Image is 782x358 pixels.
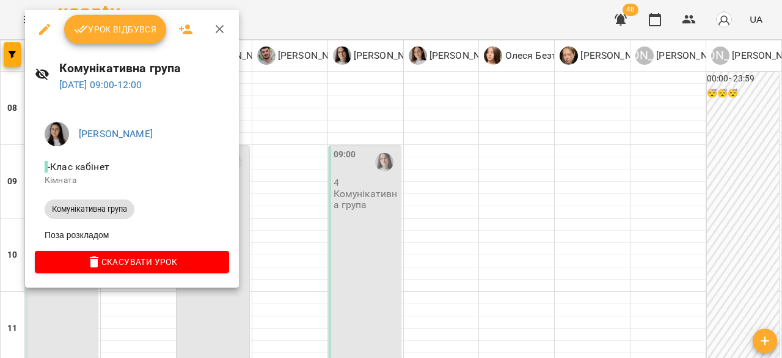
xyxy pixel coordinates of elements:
[59,59,230,78] h6: Комунікативна група
[79,128,153,140] a: [PERSON_NAME]
[45,255,219,269] span: Скасувати Урок
[64,15,167,44] button: Урок відбувся
[35,224,229,246] li: Поза розкладом
[45,161,112,173] span: - Клас кабінет
[74,22,157,37] span: Урок відбувся
[45,122,69,146] img: ffe5da4faf49eee650766906d88c85f8.jpg
[35,251,229,273] button: Скасувати Урок
[45,174,219,187] p: Кімната
[45,204,134,215] span: Комунікативна група
[59,79,142,91] a: [DATE] 09:00-12:00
